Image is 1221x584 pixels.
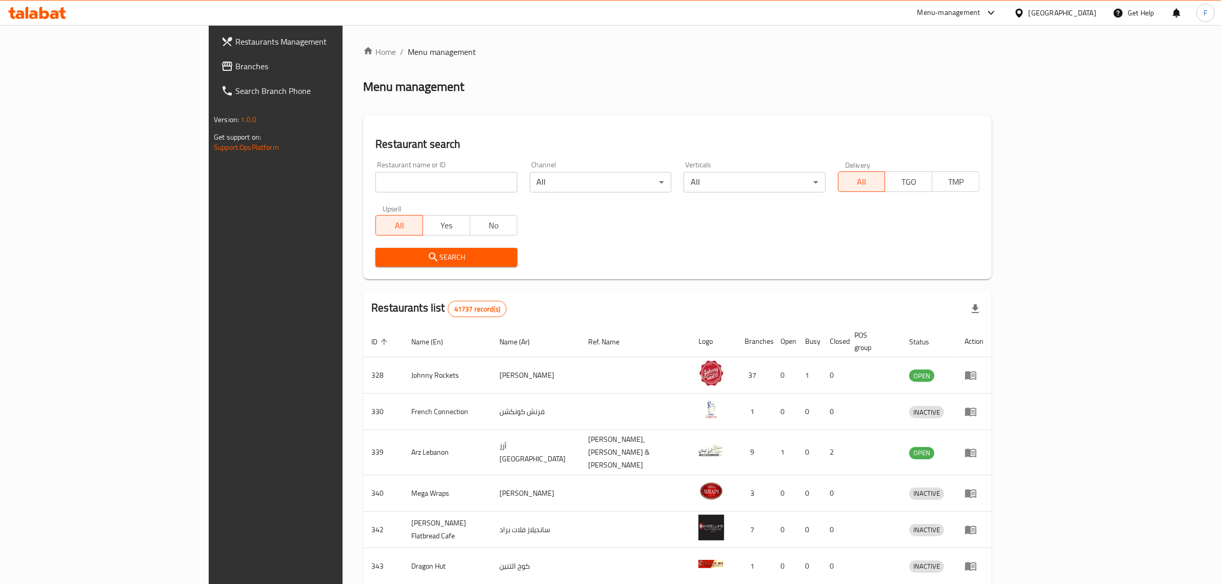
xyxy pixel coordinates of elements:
[403,475,491,512] td: Mega Wraps
[889,174,928,189] span: TGO
[909,488,944,500] div: INACTIVE
[214,141,279,154] a: Support.OpsPlatform
[909,370,934,382] span: OPEN
[491,430,581,475] td: أرز [GEOGRAPHIC_DATA]
[448,304,506,314] span: 41737 record(s)
[427,218,466,233] span: Yes
[530,172,671,192] div: All
[772,430,797,475] td: 1
[384,251,509,264] span: Search
[772,357,797,394] td: 0
[371,300,507,317] h2: Restaurants list
[213,54,413,79] a: Branches
[909,336,943,348] span: Status
[698,478,724,504] img: Mega Wraps
[838,171,886,192] button: All
[965,487,984,499] div: Menu
[797,357,822,394] td: 1
[581,430,691,475] td: [PERSON_NAME],[PERSON_NAME] & [PERSON_NAME]
[491,512,581,548] td: سانديلاز فلات براد
[698,515,724,540] img: Sandella's Flatbread Cafe
[213,79,413,103] a: Search Branch Phone
[213,29,413,54] a: Restaurants Management
[363,46,992,58] nav: breadcrumb
[235,85,405,97] span: Search Branch Phone
[822,475,846,512] td: 0
[736,394,772,430] td: 1
[235,35,405,48] span: Restaurants Management
[736,512,772,548] td: 7
[1204,7,1207,18] span: F
[448,301,507,317] div: Total records count
[403,357,491,394] td: Johnny Rockets
[241,113,256,126] span: 1.0.0
[772,326,797,357] th: Open
[917,7,980,19] div: Menu-management
[1029,7,1096,18] div: [GEOGRAPHIC_DATA]
[936,174,975,189] span: TMP
[499,336,543,348] span: Name (Ar)
[963,297,988,321] div: Export file
[772,475,797,512] td: 0
[772,394,797,430] td: 0
[380,218,419,233] span: All
[411,336,456,348] span: Name (En)
[736,357,772,394] td: 37
[491,357,581,394] td: [PERSON_NAME]
[965,405,984,418] div: Menu
[589,336,633,348] span: Ref. Name
[822,326,846,357] th: Closed
[375,172,517,192] input: Search for restaurant name or ID..
[423,215,470,236] button: Yes
[736,475,772,512] td: 3
[854,329,889,354] span: POS group
[965,560,984,572] div: Menu
[909,524,944,536] div: INACTIVE
[822,394,846,430] td: 0
[909,447,934,459] span: OPEN
[797,394,822,430] td: 0
[736,430,772,475] td: 9
[909,560,944,572] span: INACTIVE
[698,551,724,577] img: Dragon Hut
[822,512,846,548] td: 0
[235,60,405,72] span: Branches
[375,215,423,236] button: All
[932,171,979,192] button: TMP
[797,430,822,475] td: 0
[965,369,984,381] div: Menu
[214,113,239,126] span: Version:
[698,397,724,422] img: French Connection
[698,438,724,463] img: Arz Lebanon
[375,248,517,267] button: Search
[909,488,944,499] span: INACTIVE
[403,430,491,475] td: Arz Lebanon
[363,79,464,95] h2: Menu management
[383,205,402,212] label: Upsell
[885,171,932,192] button: TGO
[797,326,822,357] th: Busy
[375,137,979,152] h2: Restaurant search
[214,130,261,144] span: Get support on:
[772,512,797,548] td: 0
[474,218,513,233] span: No
[843,174,882,189] span: All
[845,161,871,168] label: Delivery
[956,326,992,357] th: Action
[403,512,491,548] td: [PERSON_NAME] Flatbread Cafe
[403,394,491,430] td: French Connection
[736,326,772,357] th: Branches
[797,512,822,548] td: 0
[822,430,846,475] td: 2
[491,475,581,512] td: [PERSON_NAME]
[684,172,825,192] div: All
[909,406,944,418] span: INACTIVE
[690,326,736,357] th: Logo
[698,360,724,386] img: Johnny Rockets
[965,523,984,536] div: Menu
[470,215,517,236] button: No
[909,369,934,382] div: OPEN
